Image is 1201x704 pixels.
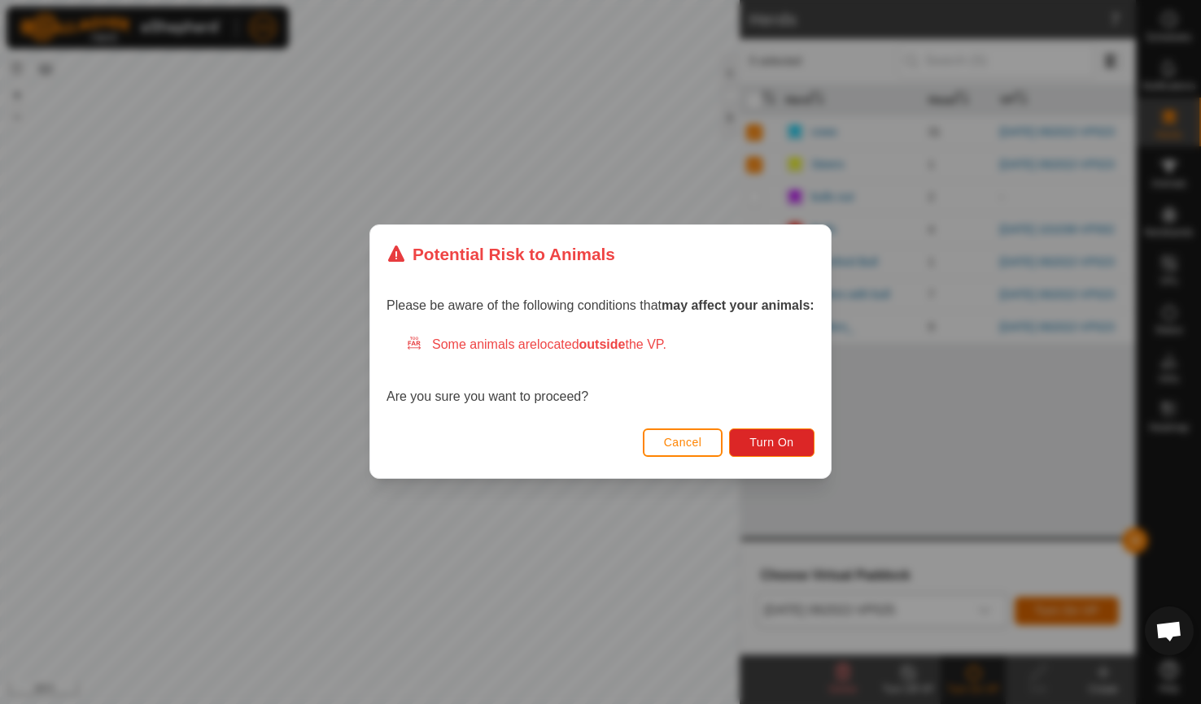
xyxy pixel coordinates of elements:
button: Cancel [643,428,723,457]
strong: may affect your animals: [662,299,814,313]
span: Cancel [664,437,702,450]
span: located the VP. [537,338,666,352]
div: Open chat [1145,606,1194,655]
div: Some animals are [406,336,814,355]
div: Potential Risk to Animals [387,241,615,267]
span: Turn On [750,437,794,450]
button: Turn On [730,428,814,457]
strong: outside [579,338,626,352]
span: Please be aware of the following conditions that [387,299,814,313]
div: Are you sure you want to proceed? [387,336,814,407]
